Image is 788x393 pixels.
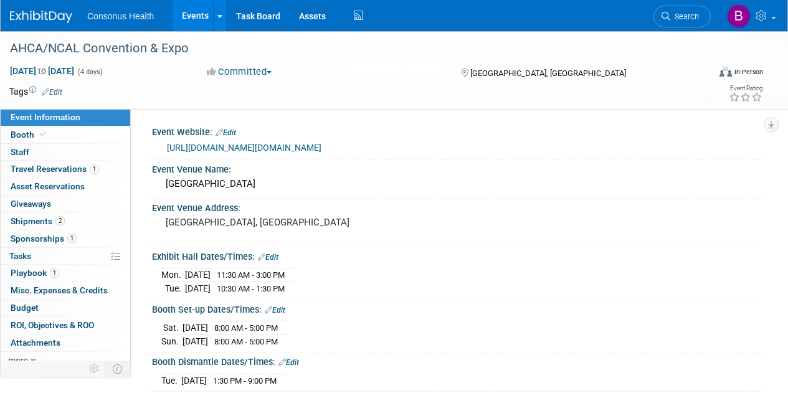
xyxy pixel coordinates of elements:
[1,178,130,195] a: Asset Reservations
[185,268,211,282] td: [DATE]
[11,164,99,174] span: Travel Reservations
[11,216,65,226] span: Shipments
[216,128,236,137] a: Edit
[9,251,31,261] span: Tasks
[166,217,393,228] pre: [GEOGRAPHIC_DATA], [GEOGRAPHIC_DATA]
[67,234,77,243] span: 1
[11,268,59,278] span: Playbook
[161,321,183,335] td: Sat.
[185,282,211,295] td: [DATE]
[105,361,131,377] td: Toggle Event Tabs
[734,67,763,77] div: In-Person
[1,334,130,351] a: Attachments
[1,144,130,161] a: Staff
[11,320,94,330] span: ROI, Objectives & ROO
[40,131,46,138] i: Booth reservation complete
[183,321,208,335] td: [DATE]
[161,268,185,282] td: Mon.
[258,253,278,262] a: Edit
[83,361,105,377] td: Personalize Event Tab Strip
[11,285,108,295] span: Misc. Expenses & Credits
[152,300,763,316] div: Booth Set-up Dates/Times:
[55,216,65,225] span: 2
[50,268,59,278] span: 1
[77,68,103,76] span: (4 days)
[1,213,130,230] a: Shipments2
[1,161,130,178] a: Travel Reservations1
[729,85,762,92] div: Event Rating
[670,12,699,21] span: Search
[87,11,154,21] span: Consonus Health
[278,358,299,367] a: Edit
[161,334,183,348] td: Sun.
[1,109,130,126] a: Event Information
[167,143,321,153] a: [URL][DOMAIN_NAME][DOMAIN_NAME]
[1,230,130,247] a: Sponsorships1
[11,338,60,348] span: Attachments
[214,337,278,346] span: 8:00 AM - 5:00 PM
[161,174,754,194] div: [GEOGRAPHIC_DATA]
[1,317,130,334] a: ROI, Objectives & ROO
[42,88,62,97] a: Edit
[265,306,285,315] a: Edit
[90,164,99,174] span: 1
[1,265,130,282] a: Playbook1
[152,247,763,263] div: Exhibit Hall Dates/Times:
[11,303,39,313] span: Budget
[217,270,285,280] span: 11:30 AM - 3:00 PM
[183,334,208,348] td: [DATE]
[11,181,85,191] span: Asset Reservations
[152,160,763,176] div: Event Venue Name:
[1,300,130,316] a: Budget
[470,69,626,78] span: [GEOGRAPHIC_DATA], [GEOGRAPHIC_DATA]
[152,123,763,139] div: Event Website:
[6,37,699,60] div: AHCA/NCAL Convention & Expo
[161,282,185,295] td: Tue.
[9,65,75,77] span: [DATE] [DATE]
[36,66,48,76] span: to
[10,11,72,23] img: ExhibitDay
[181,374,207,387] td: [DATE]
[217,284,285,293] span: 10:30 AM - 1:30 PM
[11,130,49,140] span: Booth
[1,248,130,265] a: Tasks
[1,196,130,212] a: Giveaways
[11,112,80,122] span: Event Information
[8,355,28,365] span: more
[213,376,277,386] span: 1:30 PM - 9:00 PM
[11,147,29,157] span: Staff
[653,6,711,27] a: Search
[1,126,130,143] a: Booth
[202,65,277,78] button: Committed
[152,353,763,369] div: Booth Dismantle Dates/Times:
[727,4,751,28] img: Bridget Crane
[1,352,130,369] a: more
[653,65,763,83] div: Event Format
[11,199,51,209] span: Giveaways
[214,323,278,333] span: 8:00 AM - 5:00 PM
[9,85,62,98] td: Tags
[719,67,732,77] img: Format-Inperson.png
[152,199,763,214] div: Event Venue Address:
[161,374,181,387] td: Tue.
[11,234,77,244] span: Sponsorships
[1,282,130,299] a: Misc. Expenses & Credits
